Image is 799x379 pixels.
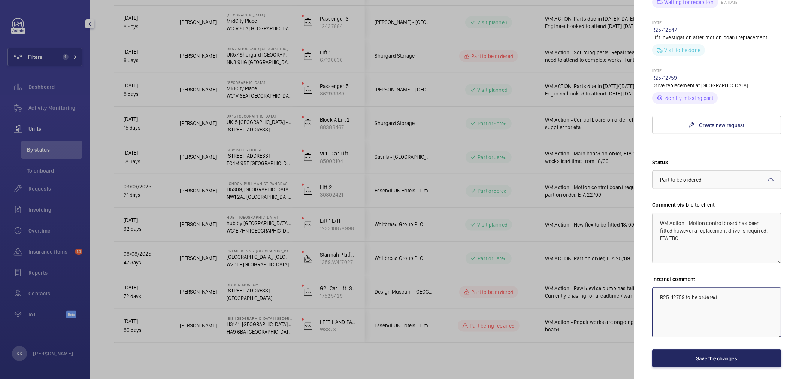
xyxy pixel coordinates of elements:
label: Internal comment [652,275,781,283]
a: R25-12759 [652,75,677,81]
p: Visit to be done [664,46,700,54]
p: Lift investigation after motion board replacement [652,34,781,41]
p: [DATE] [652,20,781,26]
p: Drive replacement at [GEOGRAPHIC_DATA] [652,82,781,89]
button: Save the changes [652,349,781,367]
a: Create new request [652,116,781,134]
span: Part to be ordered [660,177,702,183]
p: Identify missing part [664,94,713,102]
label: Status [652,158,781,166]
p: [DATE] [652,68,781,74]
a: R25-12547 [652,27,677,33]
label: Comment visible to client [652,201,781,209]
